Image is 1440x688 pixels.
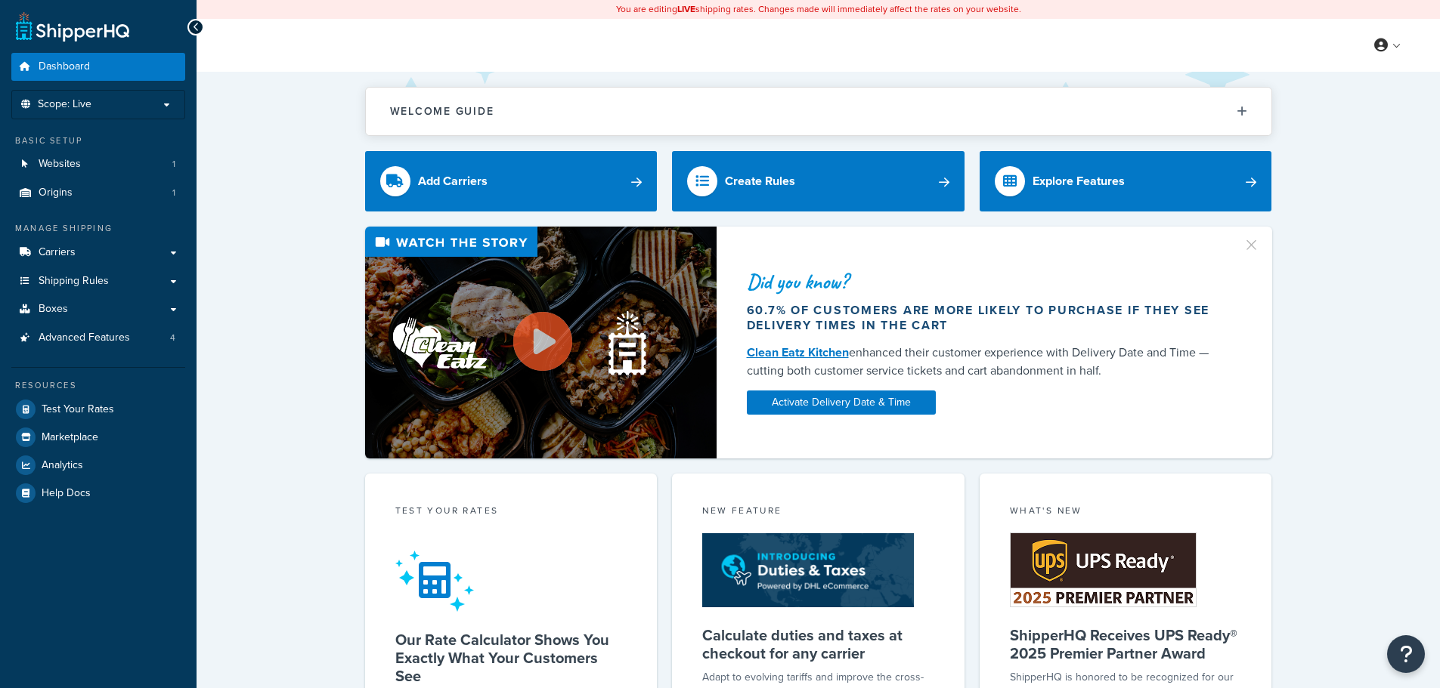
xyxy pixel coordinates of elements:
h2: Welcome Guide [390,106,494,117]
li: Websites [11,150,185,178]
span: Test Your Rates [42,403,114,416]
a: Boxes [11,295,185,323]
a: Origins1 [11,179,185,207]
a: Websites1 [11,150,185,178]
div: What's New [1010,504,1242,521]
div: Resources [11,379,185,392]
span: Analytics [42,459,83,472]
div: Explore Features [1033,171,1125,192]
a: Test Your Rates [11,396,185,423]
span: 1 [172,187,175,199]
div: enhanced their customer experience with Delivery Date and Time — cutting both customer service ti... [747,344,1225,380]
a: Activate Delivery Date & Time [747,390,936,415]
a: Advanced Features4 [11,324,185,352]
span: Advanced Features [39,332,130,344]
span: Scope: Live [38,98,91,111]
b: LIVE [677,2,695,16]
a: Dashboard [11,53,185,81]
li: Advanced Features [11,324,185,352]
a: Add Carriers [365,151,658,211]
h5: ShipperHQ Receives UPS Ready® 2025 Premier Partner Award [1010,626,1242,662]
div: Add Carriers [418,171,488,192]
span: 4 [170,332,175,344]
a: Clean Eatz Kitchen [747,344,849,361]
span: 1 [172,158,175,171]
button: Open Resource Center [1387,635,1425,673]
span: Marketplace [42,431,98,444]
a: Analytics [11,452,185,479]
a: Explore Features [980,151,1272,211]
span: Origins [39,187,73,199]
h5: Calculate duties and taxes at checkout for any carrier [702,626,934,662]
span: Carriers [39,246,76,259]
span: Help Docs [42,487,91,500]
a: Marketplace [11,424,185,451]
div: Basic Setup [11,134,185,147]
li: Origins [11,179,185,207]
div: 60.7% of customers are more likely to purchase if they see delivery times in the cart [747,303,1225,333]
span: Shipping Rules [39,275,109,288]
a: Carriers [11,239,185,267]
button: Welcome Guide [366,88,1271,135]
h5: Our Rate Calculator Shows You Exactly What Your Customers See [395,631,627,685]
a: Create Rules [672,151,965,211]
div: Create Rules [725,171,795,192]
div: Did you know? [747,271,1225,292]
a: Shipping Rules [11,267,185,295]
a: Help Docs [11,480,185,507]
div: Test your rates [395,504,627,521]
img: Video thumbnail [365,227,717,458]
span: Dashboard [39,60,90,73]
div: Manage Shipping [11,222,185,235]
div: New Feature [702,504,934,521]
span: Websites [39,158,81,171]
span: Boxes [39,303,68,316]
